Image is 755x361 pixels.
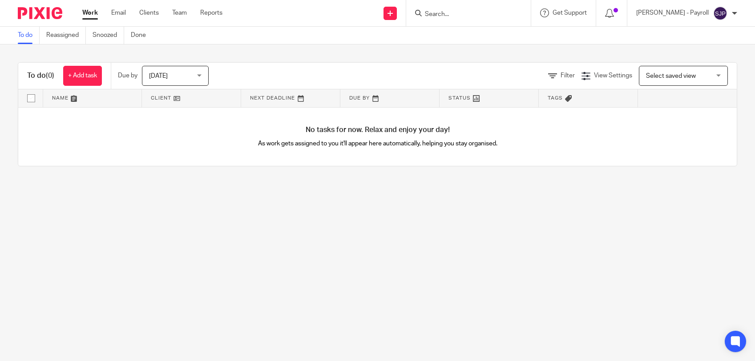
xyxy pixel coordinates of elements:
[198,139,557,148] p: As work gets assigned to you it'll appear here automatically, helping you stay organised.
[18,125,737,135] h4: No tasks for now. Relax and enjoy your day!
[553,10,587,16] span: Get Support
[139,8,159,17] a: Clients
[424,11,504,19] input: Search
[200,8,222,17] a: Reports
[172,8,187,17] a: Team
[118,71,137,80] p: Due by
[111,8,126,17] a: Email
[18,7,62,19] img: Pixie
[149,73,168,79] span: [DATE]
[713,6,727,20] img: svg%3E
[18,27,40,44] a: To do
[63,66,102,86] a: + Add task
[548,96,563,100] span: Tags
[636,8,709,17] p: [PERSON_NAME] - Payroll
[46,72,54,79] span: (0)
[46,27,86,44] a: Reassigned
[27,71,54,80] h1: To do
[131,27,153,44] a: Done
[82,8,98,17] a: Work
[93,27,124,44] a: Snoozed
[561,72,575,79] span: Filter
[594,72,632,79] span: View Settings
[646,73,696,79] span: Select saved view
